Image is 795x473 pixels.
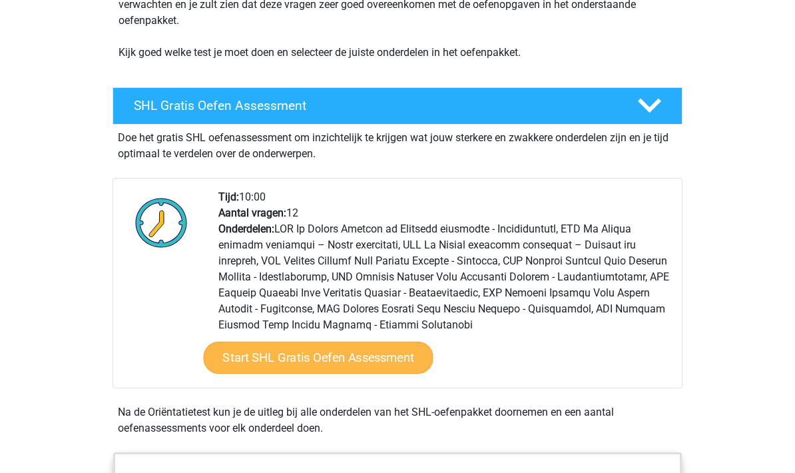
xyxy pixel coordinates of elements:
div: Doe het gratis SHL oefenassessment om inzichtelijk te krijgen wat jouw sterkere en zwakkere onder... [113,125,682,162]
a: SHL Gratis Oefen Assessment [107,87,688,125]
b: Aantal vragen: [218,207,286,219]
h4: SHL Gratis Oefen Assessment [134,98,616,113]
a: Start SHL Gratis Oefen Assessment [204,342,433,374]
div: Na de Oriëntatietest kun je de uitleg bij alle onderdelen van het SHL-oefenpakket doornemen en ee... [113,404,682,436]
div: 10:00 12 LOR Ip Dolors Ametcon ad Elitsedd eiusmodte - Incididuntutl, ETD Ma Aliqua enimadm venia... [208,189,681,388]
img: Klok [128,189,195,256]
b: Onderdelen: [218,223,274,235]
b: Tijd: [218,191,239,203]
